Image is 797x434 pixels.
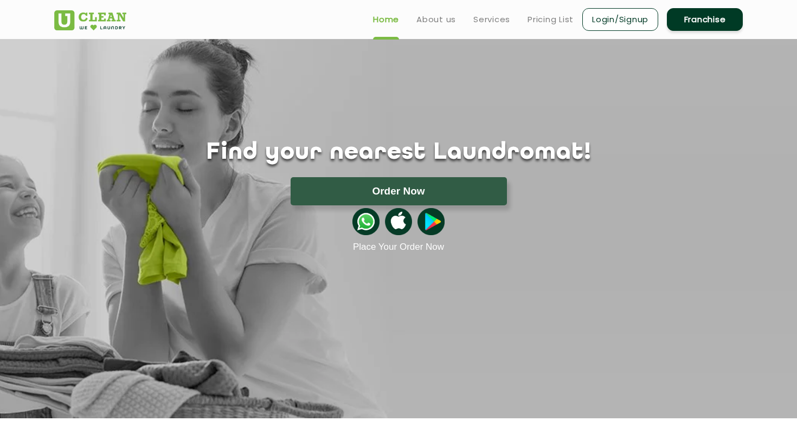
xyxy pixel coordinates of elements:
[352,208,380,235] img: whatsappicon.png
[416,13,456,26] a: About us
[385,208,412,235] img: apple-icon.png
[473,13,510,26] a: Services
[528,13,574,26] a: Pricing List
[417,208,445,235] img: playstoreicon.png
[667,8,743,31] a: Franchise
[353,242,444,252] a: Place Your Order Now
[46,139,751,166] h1: Find your nearest Laundromat!
[582,8,658,31] a: Login/Signup
[373,13,399,26] a: Home
[54,10,126,30] img: UClean Laundry and Dry Cleaning
[291,177,507,205] button: Order Now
